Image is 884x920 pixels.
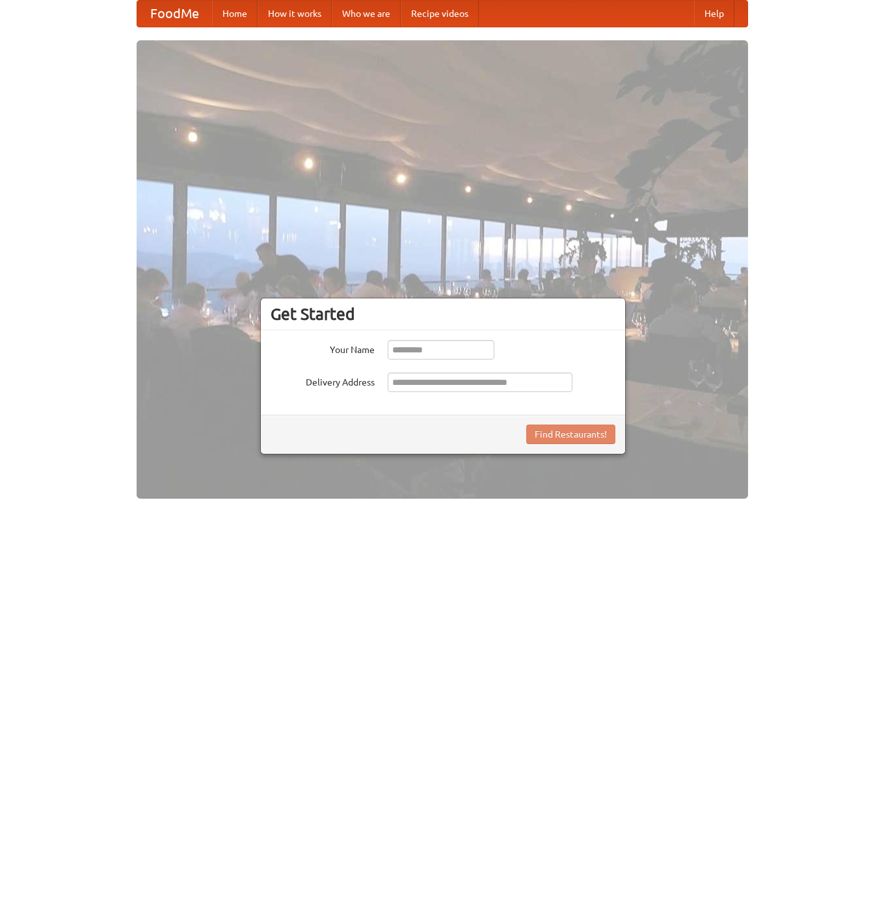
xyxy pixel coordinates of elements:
[271,304,615,324] h3: Get Started
[137,1,212,27] a: FoodMe
[271,373,375,389] label: Delivery Address
[401,1,479,27] a: Recipe videos
[271,340,375,356] label: Your Name
[526,425,615,444] button: Find Restaurants!
[332,1,401,27] a: Who we are
[212,1,258,27] a: Home
[694,1,734,27] a: Help
[258,1,332,27] a: How it works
